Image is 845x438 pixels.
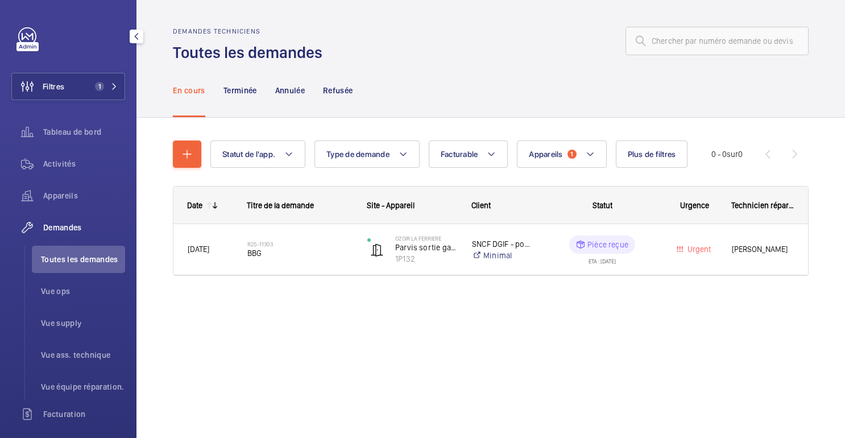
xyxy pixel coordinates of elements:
[472,250,532,261] a: Minimal
[41,319,82,328] font: Vue supply
[173,86,205,95] font: En cours
[43,159,76,168] font: Activités
[98,82,101,90] font: 1
[472,239,590,249] font: SNCF DGIF - portes automatiques
[370,243,384,257] img: automatic_door.svg
[41,287,70,296] font: Vue ops
[429,141,508,168] button: Facturable
[173,27,260,35] font: Demandes techniciens
[173,43,322,62] font: Toutes les demandes
[711,150,727,159] font: 0 - 0
[483,251,512,260] font: Minimal
[367,201,415,210] font: Site - Appareil
[680,201,709,210] font: Urgence
[727,150,738,159] font: sur
[687,245,711,254] font: Urgent
[626,27,809,55] input: Chercher par numéro demande ou devis
[41,255,118,264] font: Toutes les demandes
[223,86,257,95] font: Terminée
[628,150,676,159] font: Plus de filtres
[593,201,612,210] font: Statut
[41,350,110,360] font: Vue ass. technique
[11,73,125,100] button: Filtres1
[529,150,562,159] font: Appareils
[187,201,202,210] font: Date
[247,201,314,210] font: Titre de la demande
[247,249,262,258] font: BBG
[43,191,78,200] font: Appareils
[247,241,273,247] font: R25-11303
[188,245,209,254] font: [DATE]
[471,201,491,210] font: Client
[323,86,353,95] font: Refusée
[395,235,441,242] font: OZOIR LA FERRIERE
[395,254,415,263] font: 1P132
[326,150,390,159] font: Type de demande
[616,141,688,168] button: Plus de filtres
[210,141,305,168] button: Statut de l'app.
[395,243,469,252] font: Parvis sortie gauche
[570,150,573,158] font: 1
[43,223,82,232] font: Demandes
[441,150,478,159] font: Facturable
[587,240,628,249] font: Pièce reçue
[41,382,125,391] font: Vue équipe réparation.
[43,410,86,419] font: Facturation
[275,86,305,95] font: Annulée
[738,150,743,159] font: 0
[731,201,806,210] font: Technicien réparateur
[732,245,788,254] font: [PERSON_NAME]
[43,127,101,137] font: Tableau de bord
[43,82,64,91] font: Filtres
[589,258,616,265] font: ETA : [DATE]
[314,141,420,168] button: Type de demande
[517,141,606,168] button: Appareils1
[222,150,275,159] font: Statut de l'app.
